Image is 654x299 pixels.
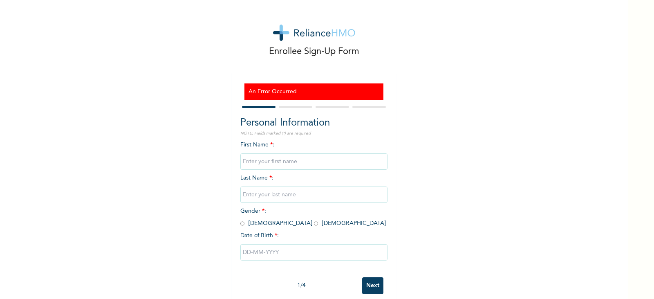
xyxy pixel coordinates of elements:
input: Next [362,277,383,294]
input: Enter your last name [240,187,387,203]
p: Enrollee Sign-Up Form [269,45,359,58]
span: Last Name : [240,175,387,198]
div: 1 / 4 [240,281,362,290]
span: Gender : [DEMOGRAPHIC_DATA] [DEMOGRAPHIC_DATA] [240,208,386,226]
h2: Personal Information [240,116,387,130]
img: logo [273,25,355,41]
input: DD-MM-YYYY [240,244,387,261]
p: NOTE: Fields marked (*) are required [240,130,387,137]
span: Date of Birth : [240,232,279,240]
h3: An Error Occurred [249,88,379,96]
span: First Name : [240,142,387,164]
input: Enter your first name [240,153,387,170]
